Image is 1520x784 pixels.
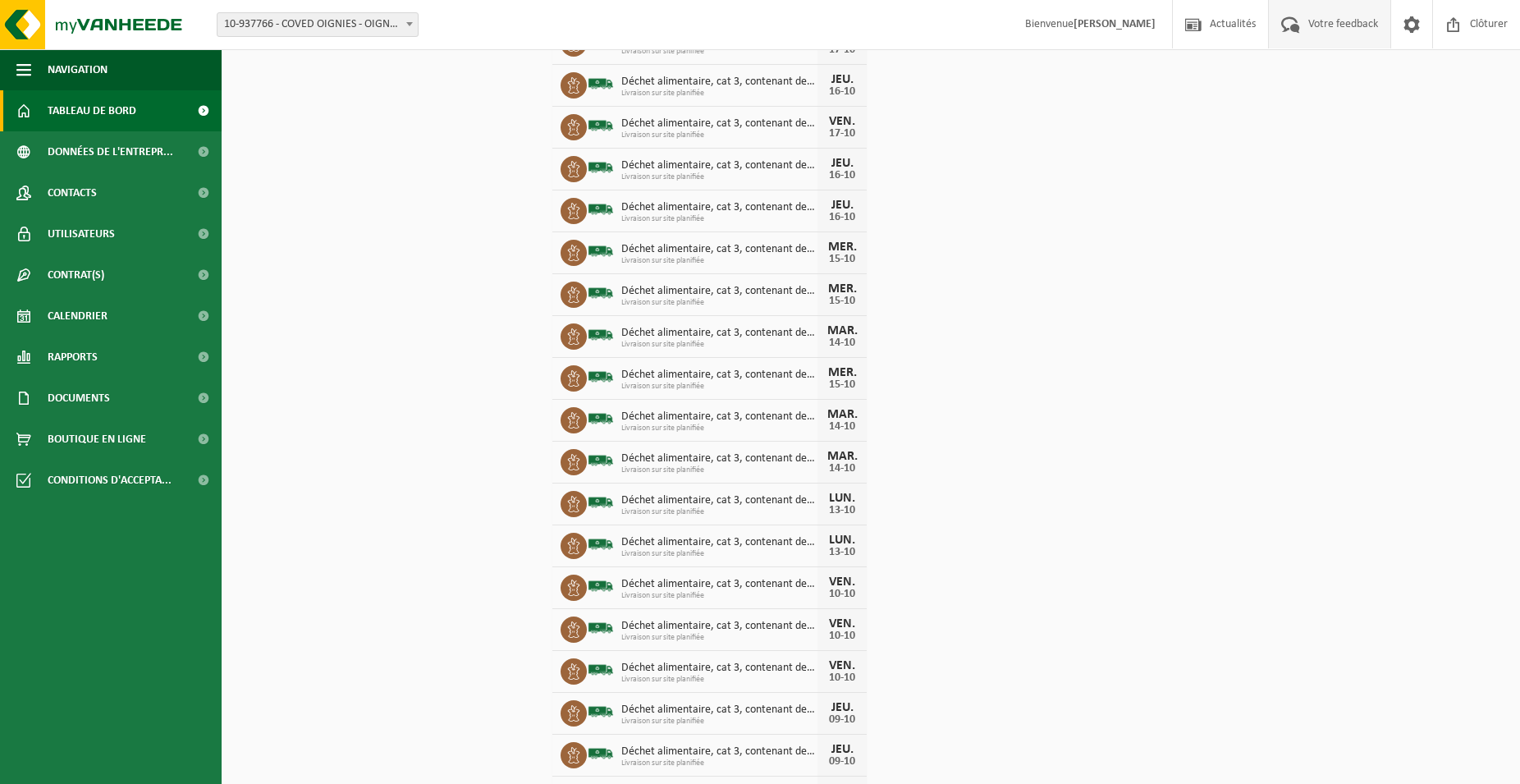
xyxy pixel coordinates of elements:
[621,424,817,433] span: Livraison sur site planifiée
[587,740,615,768] img: BL-SO-LV
[826,575,858,589] div: VEN.
[587,195,615,223] img: BL-SO-LV
[826,743,858,756] div: JEU.
[826,282,858,296] div: MER.
[826,450,858,463] div: MAR.
[587,112,615,140] img: BL-SO-LV
[621,285,817,298] span: Déchet alimentaire, cat 3, contenant des produits d'origine animale, emballage s...
[621,465,817,475] span: Livraison sur site planifiée
[587,70,615,98] img: BL-SO-LV
[621,201,817,214] span: Déchet alimentaire, cat 3, contenant des produits d'origine animale, emballage s...
[826,379,858,391] div: 15-10
[826,337,858,349] div: 14-10
[621,759,817,768] span: Livraison sur site planifiée
[621,327,817,340] span: Déchet alimentaire, cat 3, contenant des produits d'origine animale, emballage s...
[826,617,858,630] div: VEN.
[621,89,817,99] span: Livraison sur site planifiée
[587,530,615,558] img: BL-SO-LV
[621,340,817,350] span: Livraison sur site planifiée
[826,115,858,128] div: VEN.
[48,419,146,460] span: Boutique en ligne
[587,279,615,307] img: BL-SO-LV
[826,212,858,223] div: 16-10
[826,547,858,558] div: 13-10
[621,47,817,57] span: Livraison sur site planifiée
[587,656,615,684] img: BL-SO-LV
[826,157,858,170] div: JEU.
[826,714,858,726] div: 09-10
[48,296,108,337] span: Calendrier
[621,369,817,382] span: Déchet alimentaire, cat 3, contenant des produits d'origine animale, emballage s...
[621,452,817,465] span: Déchet alimentaire, cat 3, contenant des produits d'origine animale, emballage s...
[587,321,615,349] img: BL-SO-LV
[48,213,115,254] span: Utilisateurs
[826,421,858,433] div: 14-10
[621,382,817,392] span: Livraison sur site planifiée
[826,659,858,672] div: VEN.
[587,698,615,726] img: BL-SO-LV
[826,505,858,516] div: 13-10
[48,90,136,131] span: Tableau de bord
[621,578,817,591] span: Déchet alimentaire, cat 3, contenant des produits d'origine animale, emballage s...
[826,254,858,265] div: 15-10
[621,536,817,549] span: Déchet alimentaire, cat 3, contenant des produits d'origine animale, emballage s...
[621,410,817,424] span: Déchet alimentaire, cat 3, contenant des produits d'origine animale, emballage s...
[826,366,858,379] div: MER.
[826,73,858,86] div: JEU.
[826,44,858,56] div: 17-10
[621,591,817,601] span: Livraison sur site planifiée
[826,241,858,254] div: MER.
[48,460,172,501] span: Conditions d'accepta...
[826,324,858,337] div: MAR.
[587,237,615,265] img: BL-SO-LV
[621,117,817,131] span: Déchet alimentaire, cat 3, contenant des produits d'origine animale, emballage s...
[621,675,817,685] span: Livraison sur site planifiée
[621,76,817,89] span: Déchet alimentaire, cat 3, contenant des produits d'origine animale, emballage s...
[48,378,110,419] span: Documents
[621,172,817,182] span: Livraison sur site planifiée
[621,243,817,256] span: Déchet alimentaire, cat 3, contenant des produits d'origine animale, emballage s...
[826,463,858,475] div: 14-10
[621,620,817,633] span: Déchet alimentaire, cat 3, contenant des produits d'origine animale, emballage s...
[48,131,173,172] span: Données de l'entrepr...
[621,214,817,224] span: Livraison sur site planifiée
[826,128,858,140] div: 17-10
[826,408,858,421] div: MAR.
[587,154,615,181] img: BL-SO-LV
[621,662,817,675] span: Déchet alimentaire, cat 3, contenant des produits d'origine animale, emballage s...
[587,572,615,600] img: BL-SO-LV
[48,254,104,296] span: Contrat(s)
[621,159,817,172] span: Déchet alimentaire, cat 3, contenant des produits d'origine animale, emballage s...
[621,131,817,140] span: Livraison sur site planifiée
[587,488,615,516] img: BL-SO-LV
[826,756,858,768] div: 09-10
[587,405,615,433] img: BL-SO-LV
[826,672,858,684] div: 10-10
[621,256,817,266] span: Livraison sur site planifiée
[621,745,817,759] span: Déchet alimentaire, cat 3, contenant des produits d'origine animale, emballage s...
[217,12,419,37] span: 10-937766 - COVED OIGNIES - OIGNIES
[826,199,858,212] div: JEU.
[621,704,817,717] span: Déchet alimentaire, cat 3, contenant des produits d'origine animale, emballage s...
[621,549,817,559] span: Livraison sur site planifiée
[621,494,817,507] span: Déchet alimentaire, cat 3, contenant des produits d'origine animale, emballage s...
[621,633,817,643] span: Livraison sur site planifiée
[621,717,817,727] span: Livraison sur site planifiée
[621,507,817,517] span: Livraison sur site planifiée
[826,630,858,642] div: 10-10
[48,337,98,378] span: Rapports
[48,172,97,213] span: Contacts
[826,534,858,547] div: LUN.
[621,298,817,308] span: Livraison sur site planifiée
[587,447,615,475] img: BL-SO-LV
[826,701,858,714] div: JEU.
[1074,18,1156,30] strong: [PERSON_NAME]
[587,614,615,642] img: BL-SO-LV
[826,492,858,505] div: LUN.
[217,13,418,36] span: 10-937766 - COVED OIGNIES - OIGNIES
[826,589,858,600] div: 10-10
[48,49,108,90] span: Navigation
[826,296,858,307] div: 15-10
[587,363,615,391] img: BL-SO-LV
[826,86,858,98] div: 16-10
